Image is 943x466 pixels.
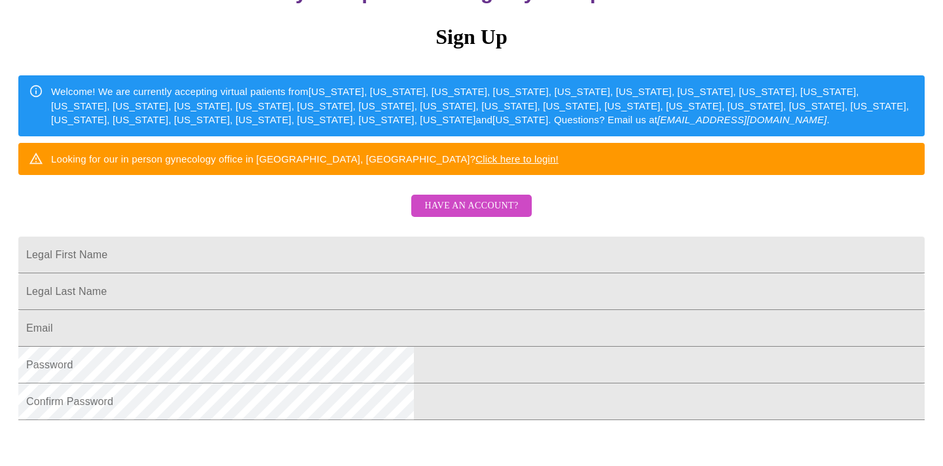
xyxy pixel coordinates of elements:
[408,209,534,220] a: Have an account?
[424,198,518,214] span: Have an account?
[51,147,559,171] div: Looking for our in person gynecology office in [GEOGRAPHIC_DATA], [GEOGRAPHIC_DATA]?
[18,25,925,49] h3: Sign Up
[657,114,827,125] em: [EMAIL_ADDRESS][DOMAIN_NAME]
[51,79,914,132] div: Welcome! We are currently accepting virtual patients from [US_STATE], [US_STATE], [US_STATE], [US...
[411,195,531,218] button: Have an account?
[475,153,559,165] a: Click here to login!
